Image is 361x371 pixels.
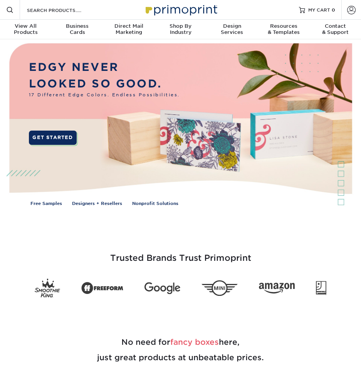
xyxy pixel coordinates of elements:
[6,235,355,272] h3: Trusted Brands Trust Primoprint
[155,23,207,29] span: Shop By
[258,23,309,35] div: & Templates
[206,20,258,40] a: DesignServices
[308,7,330,13] span: MY CART
[144,282,180,294] img: Google
[29,76,180,92] p: LOOKED SO GOOD.
[259,283,295,294] img: Amazon
[52,20,103,40] a: BusinessCards
[309,23,361,35] div: & Support
[155,20,207,40] a: Shop ByIndustry
[258,20,309,40] a: Resources& Templates
[155,23,207,35] div: Industry
[258,23,309,29] span: Resources
[309,23,361,29] span: Contact
[2,347,65,368] iframe: Google Customer Reviews
[170,337,219,347] span: fancy boxes
[52,23,103,35] div: Cards
[30,200,62,207] a: Free Samples
[103,20,155,40] a: Direct MailMarketing
[103,23,155,35] div: Marketing
[206,23,258,35] div: Services
[206,23,258,29] span: Design
[29,59,180,75] p: EDGY NEVER
[35,279,60,297] img: Smoothie King
[316,281,326,295] img: Goodwill
[29,131,77,145] a: GET STARTED
[201,280,237,296] img: Mini
[52,23,103,29] span: Business
[132,200,178,207] a: Nonprofit Solutions
[29,92,180,98] span: 17 Different Edge Colors. Endless Possibilities.
[81,279,123,297] img: Freeform
[332,7,335,12] span: 0
[142,1,219,18] img: Primoprint
[103,23,155,29] span: Direct Mail
[309,20,361,40] a: Contact& Support
[72,200,122,207] a: Designers + Resellers
[26,5,101,15] input: SEARCH PRODUCTS.....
